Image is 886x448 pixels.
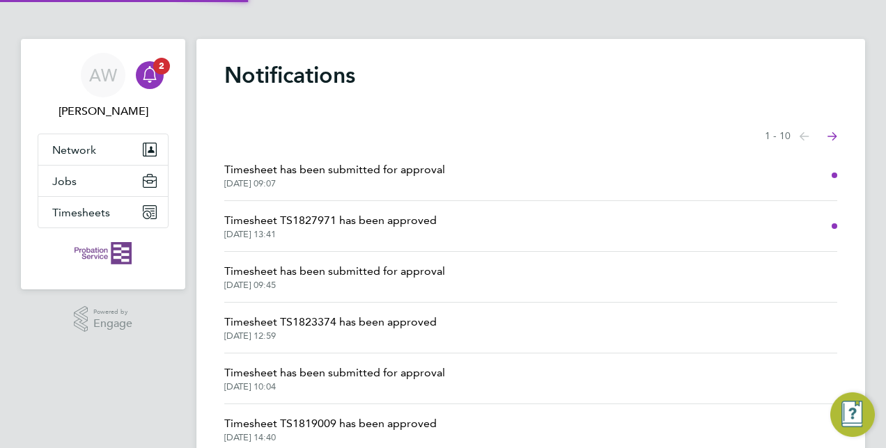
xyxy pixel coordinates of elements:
[136,53,164,97] a: 2
[52,175,77,188] span: Jobs
[224,229,437,240] span: [DATE] 13:41
[224,161,445,178] span: Timesheet has been submitted for approval
[224,263,445,280] span: Timesheet has been submitted for approval
[93,306,132,318] span: Powered by
[38,242,169,264] a: Go to home page
[224,381,445,392] span: [DATE] 10:04
[224,212,437,240] a: Timesheet TS1827971 has been approved[DATE] 13:41
[224,263,445,291] a: Timesheet has been submitted for approval[DATE] 09:45
[224,415,437,443] a: Timesheet TS1819009 has been approved[DATE] 14:40
[830,392,875,437] button: Engage Resource Center
[38,103,169,120] span: Andrew Wood
[224,161,445,189] a: Timesheet has been submitted for approval[DATE] 09:07
[74,306,133,333] a: Powered byEngage
[38,53,169,120] a: AW[PERSON_NAME]
[224,61,837,89] h1: Notifications
[224,314,437,330] span: Timesheet TS1823374 has been approved
[224,212,437,229] span: Timesheet TS1827971 has been approved
[224,432,437,443] span: [DATE] 14:40
[38,134,168,165] button: Network
[765,122,837,150] nav: Select page of notifications list
[224,365,445,381] span: Timesheet has been submitted for approval
[38,197,168,227] button: Timesheets
[52,143,96,157] span: Network
[224,280,445,291] span: [DATE] 09:45
[153,58,170,74] span: 2
[38,166,168,196] button: Jobs
[75,242,131,264] img: probationservice-logo-retina.png
[93,318,132,330] span: Engage
[224,415,437,432] span: Timesheet TS1819009 has been approved
[52,206,110,219] span: Timesheets
[224,330,437,342] span: [DATE] 12:59
[21,39,185,289] nav: Main navigation
[765,129,791,143] span: 1 - 10
[224,314,437,342] a: Timesheet TS1823374 has been approved[DATE] 12:59
[224,365,445,392] a: Timesheet has been submitted for approval[DATE] 10:04
[224,178,445,189] span: [DATE] 09:07
[89,66,117,84] span: AW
